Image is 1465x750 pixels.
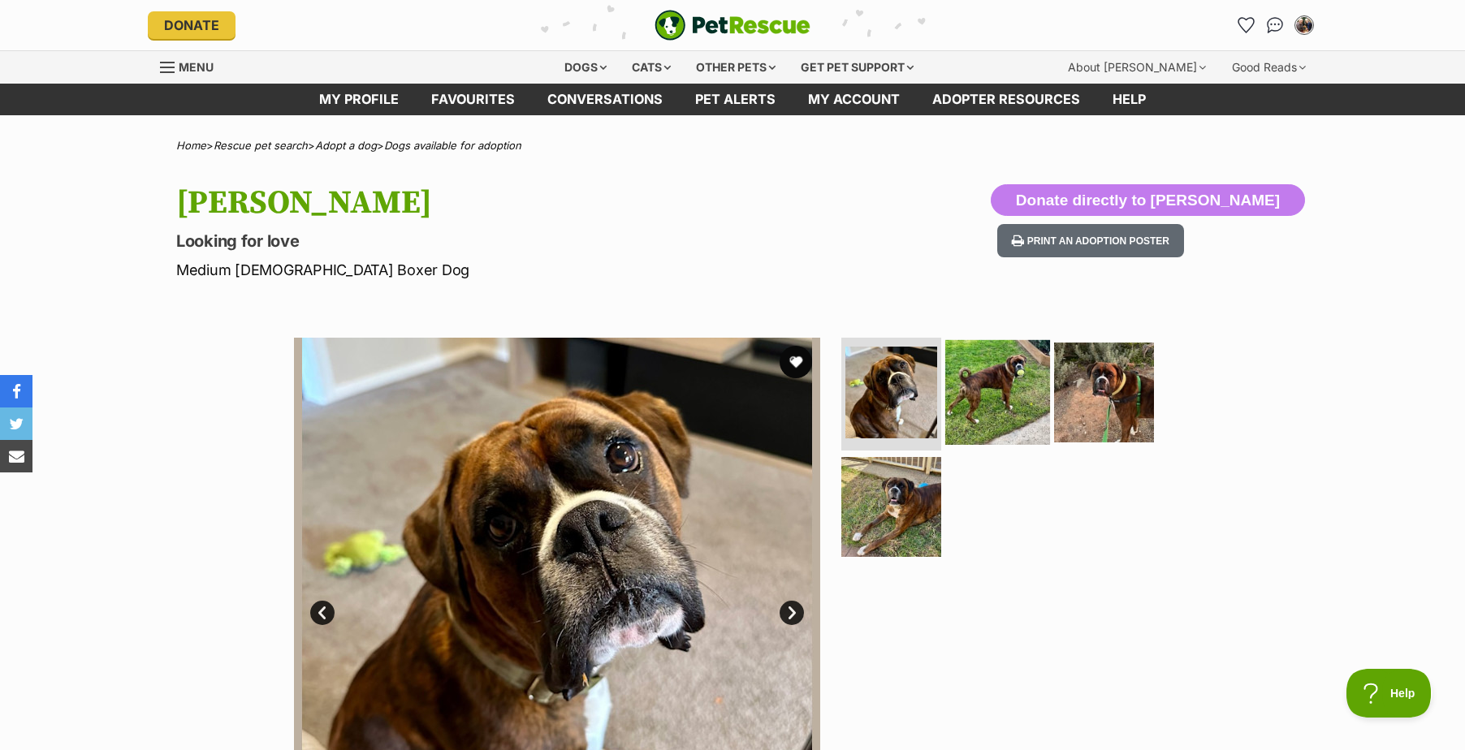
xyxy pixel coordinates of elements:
iframe: Help Scout Beacon - Open [1346,669,1433,718]
div: Dogs [553,51,618,84]
a: Help [1096,84,1162,115]
h1: [PERSON_NAME] [176,184,863,222]
a: conversations [531,84,679,115]
a: Favourites [1233,12,1259,38]
img: Photo of Odie [841,457,941,557]
img: Photo of Odie [845,347,937,438]
button: Print an adoption poster [997,224,1184,257]
div: Cats [620,51,682,84]
p: Medium [DEMOGRAPHIC_DATA] Boxer Dog [176,259,863,281]
a: Adopt a dog [315,139,377,152]
a: Dogs available for adoption [384,139,521,152]
div: Good Reads [1221,51,1317,84]
a: Adopter resources [916,84,1096,115]
a: PetRescue [655,10,810,41]
span: Menu [179,60,214,74]
button: My account [1291,12,1317,38]
div: > > > [136,140,1329,152]
button: Donate directly to [PERSON_NAME] [991,184,1305,217]
a: Home [176,139,206,152]
img: Photo of Odie [1054,343,1154,442]
ul: Account quick links [1233,12,1317,38]
a: Donate [148,11,236,39]
img: chat-41dd97257d64d25036548639549fe6c8038ab92f7586957e7f3b1b290dea8141.svg [1267,17,1284,33]
img: Photo of Odie [945,339,1050,444]
button: favourite [780,346,812,378]
a: My account [792,84,916,115]
a: Menu [160,51,225,80]
div: Other pets [685,51,787,84]
img: Ross Haig profile pic [1296,17,1312,33]
a: Favourites [415,84,531,115]
a: Next [780,601,804,625]
img: logo-e224e6f780fb5917bec1dbf3a21bbac754714ae5b6737aabdf751b685950b380.svg [655,10,810,41]
a: Pet alerts [679,84,792,115]
a: Rescue pet search [214,139,308,152]
a: My profile [303,84,415,115]
p: Looking for love [176,230,863,252]
a: Conversations [1262,12,1288,38]
div: About [PERSON_NAME] [1057,51,1217,84]
div: Get pet support [789,51,925,84]
a: Prev [310,601,335,625]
